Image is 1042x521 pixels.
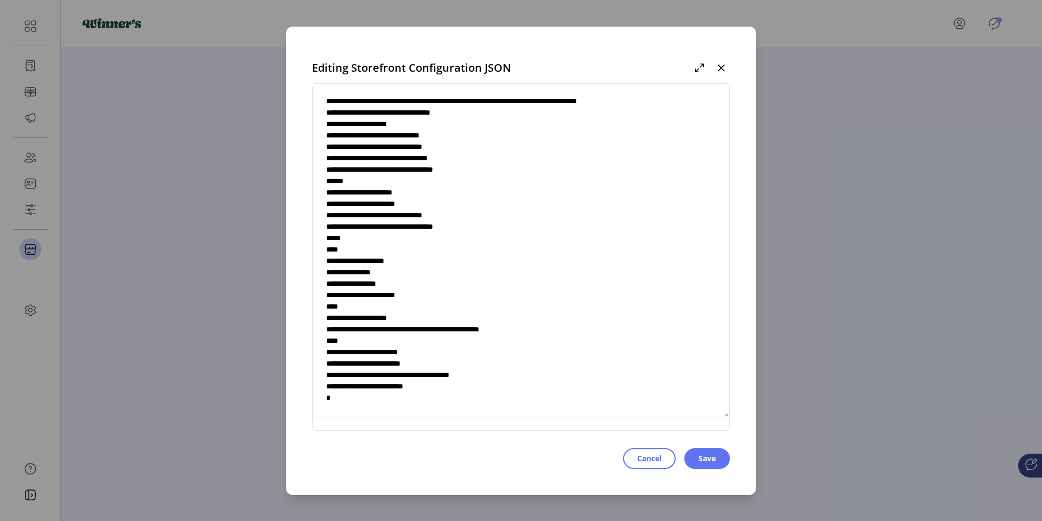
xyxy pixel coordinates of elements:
[684,448,730,469] button: Save
[312,60,511,76] span: Editing Storefront Configuration JSON
[698,453,716,464] span: Save
[691,59,708,77] button: Maximize
[623,448,676,469] button: Cancel
[637,453,662,464] span: Cancel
